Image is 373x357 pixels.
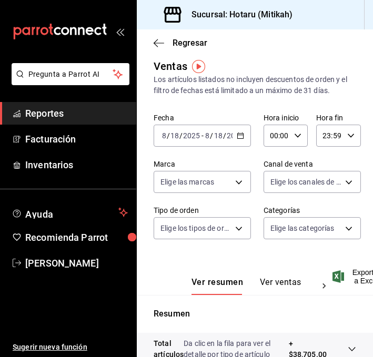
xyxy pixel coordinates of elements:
[170,131,179,140] input: --
[12,63,129,85] button: Pregunta a Parrot AI
[160,177,214,187] span: Elige las marcas
[270,223,335,233] span: Elige las categorías
[154,58,187,74] div: Ventas
[173,38,207,48] span: Regresar
[25,206,114,219] span: Ayuda
[28,69,113,80] span: Pregunta a Parrot AI
[226,131,244,140] input: ----
[201,131,204,140] span: -
[191,277,243,295] button: Ver resumen
[154,308,356,320] p: Resumen
[154,160,251,168] label: Marca
[7,76,129,87] a: Pregunta a Parrot AI
[205,131,210,140] input: --
[25,230,128,244] span: Recomienda Parrot
[264,160,361,168] label: Canal de venta
[183,8,293,21] h3: Sucursal: Hotaru (Mitikah)
[167,131,170,140] span: /
[183,131,200,140] input: ----
[223,131,226,140] span: /
[264,207,361,214] label: Categorías
[160,223,231,233] span: Elige los tipos de orden
[162,131,167,140] input: --
[25,132,128,146] span: Facturación
[116,27,124,36] button: open_drawer_menu
[270,177,341,187] span: Elige los canales de venta
[210,131,213,140] span: /
[154,74,356,96] div: Los artículos listados no incluyen descuentos de orden y el filtro de fechas está limitado a un m...
[260,277,301,295] button: Ver ventas
[192,60,205,73] img: Tooltip marker
[25,256,128,270] span: [PERSON_NAME]
[214,131,223,140] input: --
[191,277,314,295] div: navigation tabs
[154,38,207,48] button: Regresar
[25,106,128,120] span: Reportes
[179,131,183,140] span: /
[264,114,308,121] label: Hora inicio
[25,158,128,172] span: Inventarios
[13,342,128,353] span: Sugerir nueva función
[154,114,251,121] label: Fecha
[154,207,251,214] label: Tipo de orden
[316,114,360,121] label: Hora fin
